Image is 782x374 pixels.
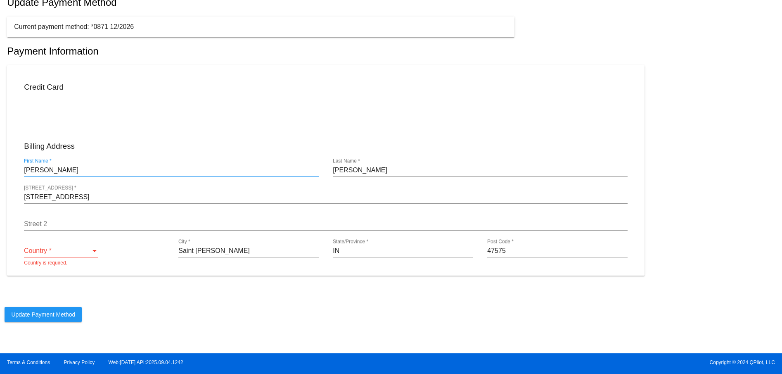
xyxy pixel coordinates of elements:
[24,247,98,255] mat-select: Country *
[24,260,98,266] mat-error: Country is required.
[24,83,628,92] h3: Credit Card
[24,142,628,151] h3: Billing Address
[7,360,50,365] a: Terms & Conditions
[398,360,775,365] span: Copyright © 2024 QPilot, LLC
[64,360,95,365] a: Privacy Policy
[24,193,628,201] input: Street 1 *
[178,247,319,255] input: City *
[24,167,319,174] input: First Name *
[333,247,473,255] input: State/Province *
[24,220,628,228] input: Street 2
[14,23,507,31] p: Current payment method: *0871 12/2026
[333,167,628,174] input: Last Name *
[7,45,775,57] h2: Payment Information
[11,311,75,318] span: Update Payment Method
[109,360,183,365] a: Web:[DATE] API:2025.09.04.1242
[487,247,628,255] input: Post Code *
[24,247,52,254] span: Country *
[5,307,82,322] button: Update Payment Method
